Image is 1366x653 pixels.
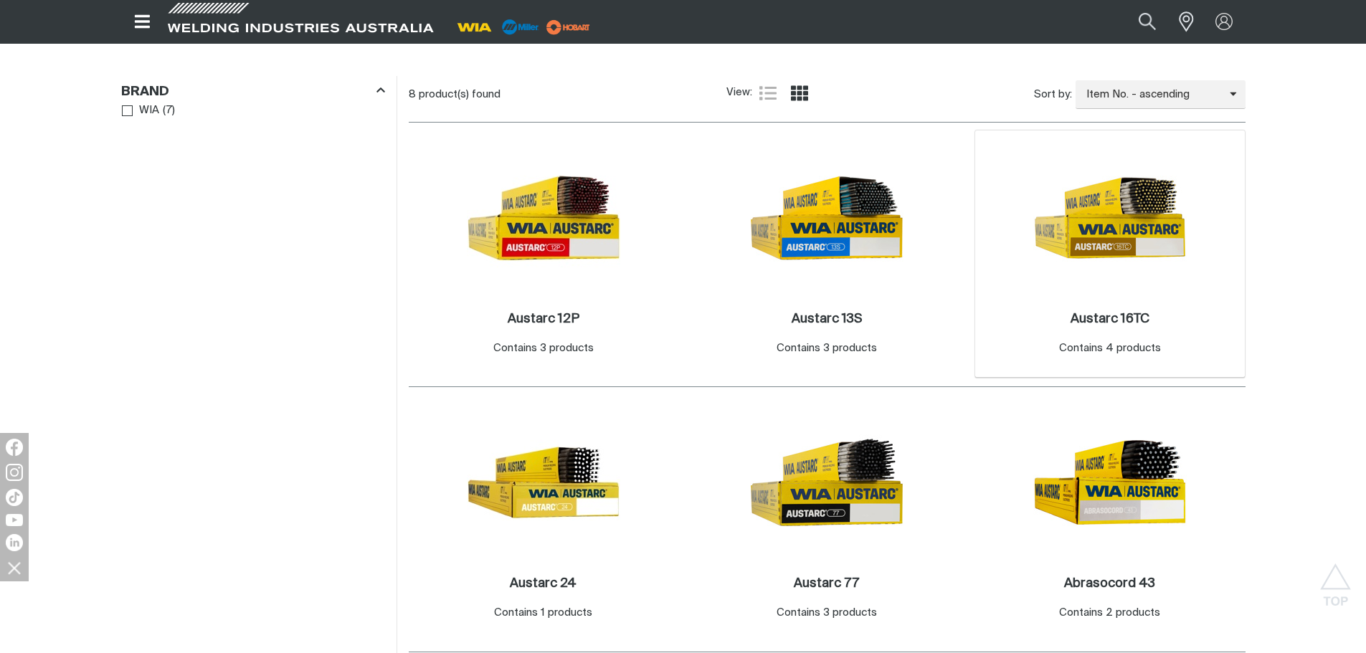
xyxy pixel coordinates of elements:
[121,84,169,100] h3: Brand
[6,534,23,551] img: LinkedIn
[1071,313,1149,325] h2: Austarc 16TC
[6,514,23,526] img: YouTube
[139,103,159,119] span: WIA
[467,406,620,559] img: Austarc 24
[1123,6,1172,38] button: Search products
[750,141,903,295] img: Austarc 13S
[1033,406,1187,559] img: Abrasocord 43
[1034,87,1072,103] span: Sort by:
[750,406,903,559] img: Austarc 77
[6,489,23,506] img: TikTok
[121,82,385,101] div: Brand
[1059,605,1160,621] div: Contains 2 products
[542,22,594,32] a: miller
[1064,577,1155,590] h2: Abrasocord 43
[409,76,1246,113] section: Product list controls
[6,439,23,456] img: Facebook
[2,556,27,580] img: hide socials
[508,313,579,325] h2: Austarc 12P
[759,85,777,102] a: List view
[467,141,620,295] img: Austarc 12P
[1071,311,1149,328] a: Austarc 16TC
[726,85,752,101] span: View:
[409,87,726,102] div: 8
[121,76,385,121] aside: Filters
[163,103,175,119] span: ( 7 )
[794,577,859,590] h2: Austarc 77
[508,311,579,328] a: Austarc 12P
[122,101,160,120] a: WIA
[1059,340,1161,357] div: Contains 4 products
[794,576,859,592] a: Austarc 77
[1076,87,1230,103] span: Item No. - ascending
[493,340,594,357] div: Contains 3 products
[777,340,877,357] div: Contains 3 products
[542,16,594,38] img: miller
[792,311,862,328] a: Austarc 13S
[1033,141,1187,295] img: Austarc 16TC
[510,577,577,590] h2: Austarc 24
[122,101,384,120] ul: Brand
[777,605,877,621] div: Contains 3 products
[1104,6,1171,38] input: Product name or item number...
[1064,576,1155,592] a: Abrasocord 43
[792,313,862,325] h2: Austarc 13S
[494,605,592,621] div: Contains 1 products
[1319,563,1352,596] button: Scroll to top
[510,576,577,592] a: Austarc 24
[6,464,23,481] img: Instagram
[419,89,501,100] span: product(s) found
